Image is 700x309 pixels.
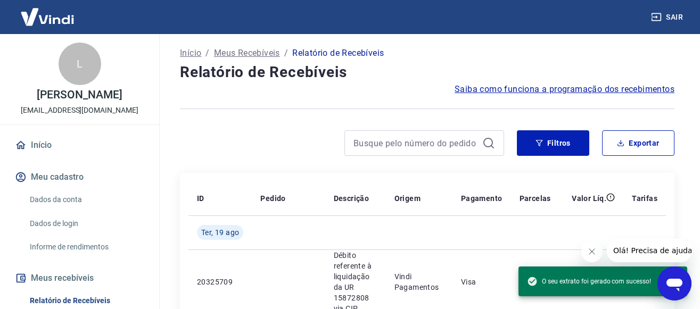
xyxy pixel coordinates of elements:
[284,47,288,60] p: /
[197,193,204,204] p: ID
[607,239,691,262] iframe: Mensagem da empresa
[334,193,369,204] p: Descrição
[581,241,603,262] iframe: Fechar mensagem
[455,83,674,96] a: Saiba como funciona a programação dos recebimentos
[13,133,146,157] a: Início
[517,130,589,156] button: Filtros
[353,135,478,151] input: Busque pelo número do pedido
[649,7,687,27] button: Sair
[6,7,89,16] span: Olá! Precisa de ajuda?
[572,193,606,204] p: Valor Líq.
[520,193,551,204] p: Parcelas
[394,193,421,204] p: Origem
[632,193,657,204] p: Tarifas
[197,277,243,287] p: 20325709
[602,130,674,156] button: Exportar
[657,266,691,300] iframe: Botão para abrir a janela de mensagens
[26,213,146,235] a: Dados de login
[214,47,280,60] a: Meus Recebíveis
[180,47,201,60] a: Início
[180,62,674,83] h4: Relatório de Recebíveis
[26,236,146,258] a: Informe de rendimentos
[461,193,503,204] p: Pagamento
[59,43,101,85] div: L
[37,89,122,101] p: [PERSON_NAME]
[13,1,82,33] img: Vindi
[260,193,285,204] p: Pedido
[201,227,239,238] span: Ter, 19 ago
[21,105,138,116] p: [EMAIL_ADDRESS][DOMAIN_NAME]
[394,271,444,293] p: Vindi Pagamentos
[205,47,209,60] p: /
[26,189,146,211] a: Dados da conta
[13,266,146,290] button: Meus recebíveis
[292,47,384,60] p: Relatório de Recebíveis
[461,277,503,287] p: Visa
[527,276,651,287] span: O seu extrato foi gerado com sucesso!
[13,165,146,189] button: Meu cadastro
